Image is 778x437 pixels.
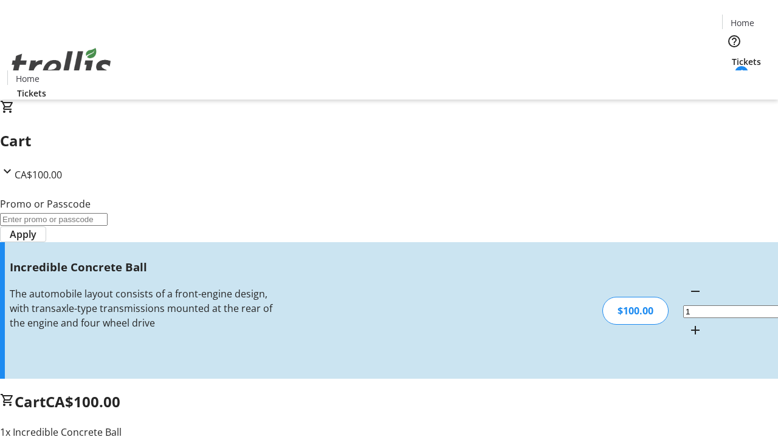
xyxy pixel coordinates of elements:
[683,318,707,342] button: Increment by one
[7,87,56,100] a: Tickets
[10,227,36,242] span: Apply
[7,35,115,95] img: Orient E2E Organization qGbegImJ8M's Logo
[8,72,47,85] a: Home
[46,391,120,412] span: CA$100.00
[731,16,754,29] span: Home
[10,259,275,276] h3: Incredible Concrete Ball
[10,286,275,330] div: The automobile layout consists of a front-engine design, with transaxle-type transmissions mounte...
[722,68,746,92] button: Cart
[732,55,761,68] span: Tickets
[16,72,40,85] span: Home
[15,168,62,181] span: CA$100.00
[683,279,707,303] button: Decrement by one
[722,55,771,68] a: Tickets
[722,29,746,53] button: Help
[17,87,46,100] span: Tickets
[602,297,669,325] div: $100.00
[723,16,762,29] a: Home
